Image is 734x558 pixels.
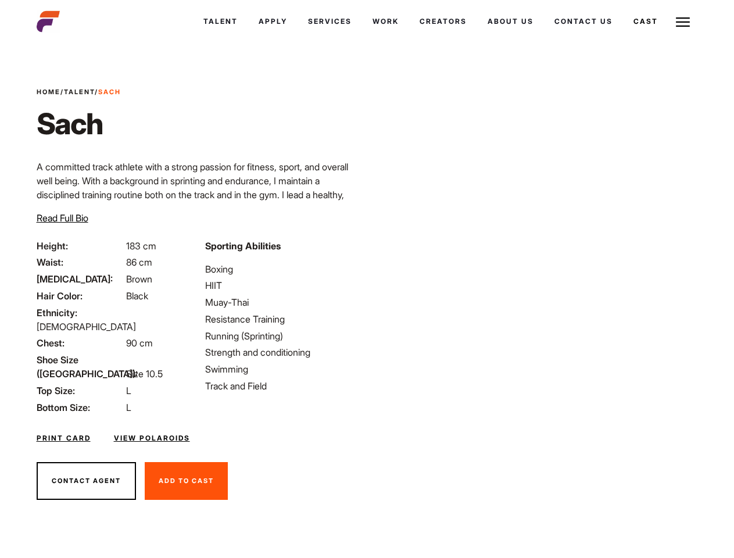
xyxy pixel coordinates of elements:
li: Boxing [205,262,360,276]
a: About Us [477,6,544,37]
span: Brown [126,273,152,285]
button: Read Full Bio [37,211,88,225]
a: Print Card [37,433,91,443]
li: Strength and conditioning [205,345,360,359]
span: 90 cm [126,337,153,349]
a: Apply [248,6,298,37]
span: Add To Cast [159,477,214,485]
a: Talent [193,6,248,37]
li: Running (Sprinting) [205,329,360,343]
span: [DEMOGRAPHIC_DATA] [37,321,136,332]
li: Resistance Training [205,312,360,326]
img: Burger icon [676,15,690,29]
span: Bottom Size: [37,400,124,414]
li: HIIT [205,278,360,292]
a: Home [37,88,60,96]
span: / / [37,87,121,97]
span: Shoe Size ([GEOGRAPHIC_DATA]): [37,353,124,381]
a: View Polaroids [114,433,190,443]
span: 86 cm [126,256,152,268]
span: Size 10.5 [126,368,163,380]
span: Height: [37,239,124,253]
a: Cast [623,6,668,37]
li: Muay-Thai [205,295,360,309]
a: Creators [409,6,477,37]
span: [MEDICAL_DATA]: [37,272,124,286]
li: Swimming [205,362,360,376]
span: L [126,402,131,413]
h1: Sach [37,106,121,141]
li: Track and Field [205,379,360,393]
span: Ethnicity: [37,306,124,320]
button: Add To Cast [145,462,228,500]
button: Contact Agent [37,462,136,500]
a: Services [298,6,362,37]
img: cropped-aefm-brand-fav-22-square.png [37,10,60,33]
strong: Sporting Abilities [205,240,281,252]
span: 183 cm [126,240,156,252]
p: A committed track athlete with a strong passion for fitness, sport, and overall well being. With ... [37,160,360,230]
span: Hair Color: [37,289,124,303]
span: Top Size: [37,384,124,398]
span: Read Full Bio [37,212,88,224]
span: L [126,385,131,396]
span: Waist: [37,255,124,269]
a: Talent [64,88,95,96]
a: Work [362,6,409,37]
strong: Sach [98,88,121,96]
span: Chest: [37,336,124,350]
a: Contact Us [544,6,623,37]
span: Black [126,290,148,302]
